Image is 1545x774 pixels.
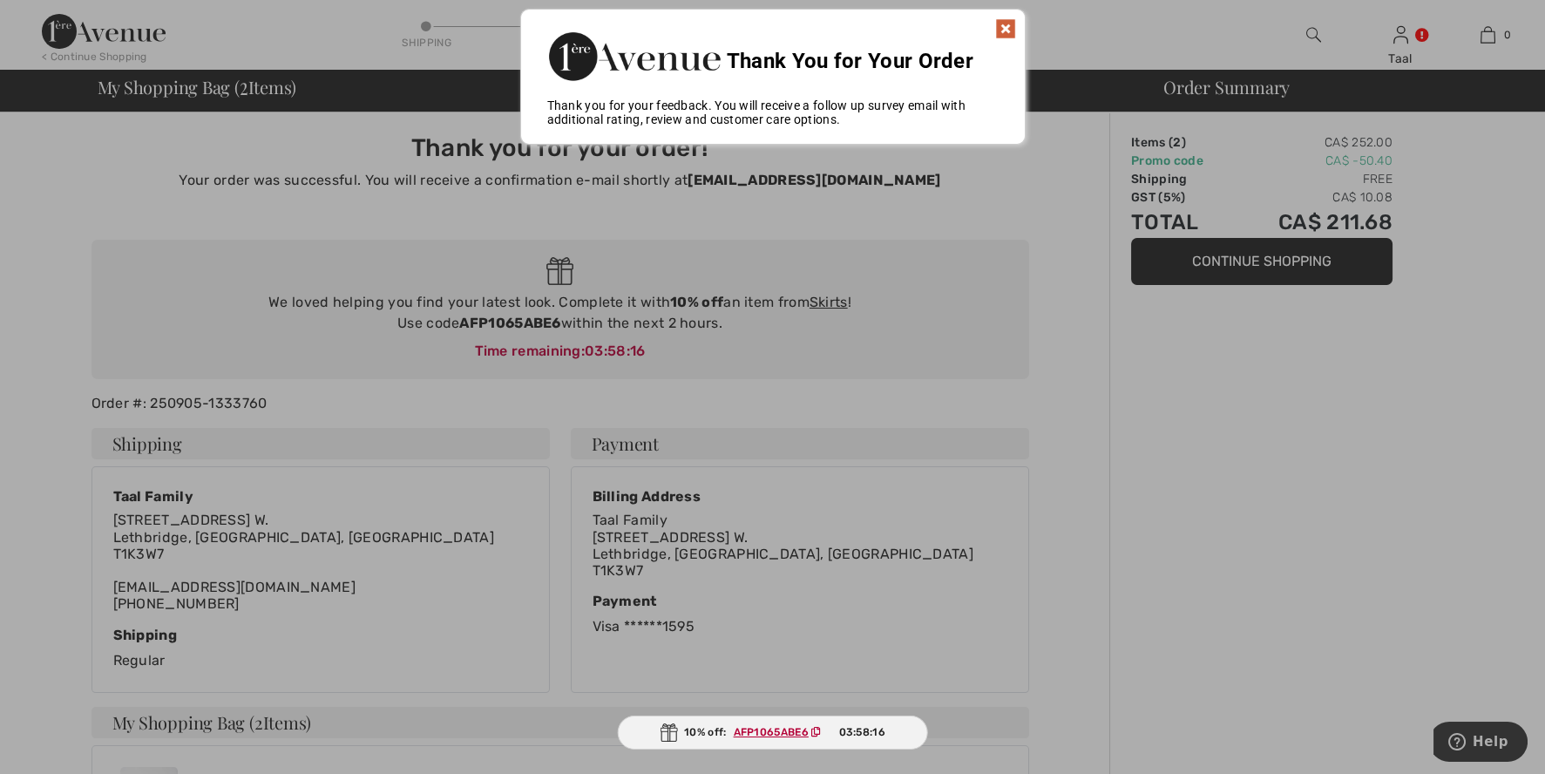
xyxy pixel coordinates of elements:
[660,723,677,742] img: Gift.svg
[547,27,722,85] img: Thank You for Your Order
[995,18,1016,39] img: x
[734,726,809,738] ins: AFP1065ABE6
[838,724,884,740] span: 03:58:16
[727,49,973,73] span: Thank You for Your Order
[521,98,1025,126] div: Thank you for your feedback. You will receive a follow up survey email with additional rating, re...
[617,716,928,750] div: 10% off:
[39,12,75,28] span: Help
